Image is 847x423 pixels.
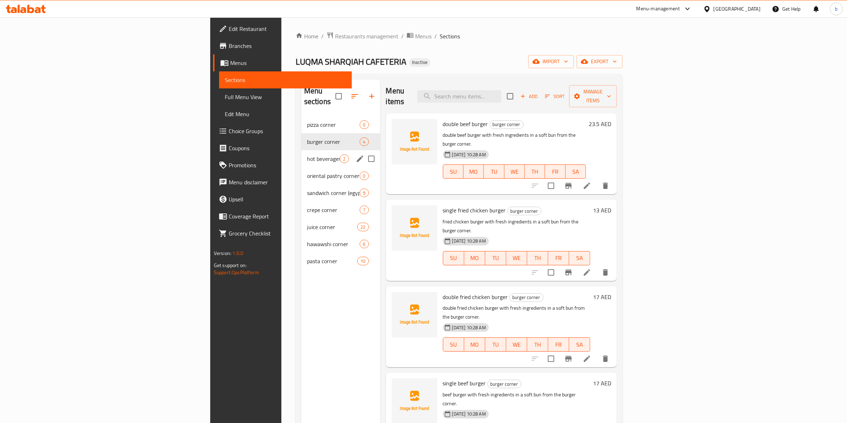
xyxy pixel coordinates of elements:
[530,340,545,350] span: TH
[509,293,544,302] div: burger corner
[449,324,489,331] span: [DATE] 10:28 AM
[449,151,489,158] span: [DATE] 10:28 AM
[296,32,623,41] nav: breadcrumb
[519,92,539,101] span: Add
[213,37,352,54] a: Branches
[335,32,398,40] span: Restaurants management
[213,54,352,71] a: Menus
[569,337,590,352] button: SA
[434,32,437,40] li: /
[593,205,611,215] h6: 13 AED
[219,105,352,123] a: Edit Menu
[213,225,352,242] a: Grocery Checklist
[301,201,380,218] div: crepe corner7
[360,173,368,179] span: 0
[487,167,501,177] span: TU
[213,191,352,208] a: Upsell
[504,164,525,179] button: WE
[307,223,358,231] span: juice corner
[714,5,761,13] div: [GEOGRAPHIC_DATA]
[528,55,574,68] button: import
[443,304,590,321] p: double fried chicken burger with fresh ingredients in a soft bun from the burger corner.
[386,86,409,107] h2: Menu items
[307,137,360,146] div: burger corner
[392,205,437,251] img: single fried chicken burger
[225,76,346,84] span: Sections
[507,167,522,177] span: WE
[307,172,360,180] span: oriental pastry corner
[467,253,482,263] span: MO
[443,292,508,302] span: double fried chicken burger
[229,212,346,221] span: Coverage Report
[544,265,559,280] span: Select to update
[301,184,380,201] div: sandwich corner (egyptian or french bread)9
[509,340,524,350] span: WE
[229,144,346,152] span: Coupons
[219,88,352,105] a: Full Menu View
[464,251,485,265] button: MO
[528,167,542,177] span: TH
[327,32,398,41] a: Restaurants management
[583,181,591,190] a: Edit menu item
[443,164,464,179] button: SU
[443,217,590,235] p: fried chicken burger with fresh ingredients in a soft bun from the burger corner.
[569,251,590,265] button: SA
[229,25,346,33] span: Edit Restaurant
[560,350,577,367] button: Branch-specific-item
[566,164,586,179] button: SA
[508,207,541,215] span: burger corner
[340,154,349,163] div: items
[490,120,523,129] span: burger corner
[449,411,489,417] span: [DATE] 10:28 AM
[446,167,461,177] span: SU
[307,257,358,265] span: pasta corner
[543,91,566,102] button: Sort
[589,119,611,129] h6: 23.5 AED
[544,178,559,193] span: Select to update
[301,235,380,253] div: hawawshi corner6
[213,140,352,157] a: Coupons
[551,253,566,263] span: FR
[527,337,548,352] button: TH
[409,58,430,67] div: Inactive
[488,340,503,350] span: TU
[577,55,623,68] button: export
[467,340,482,350] span: MO
[358,224,368,231] span: 22
[360,240,369,248] div: items
[360,137,369,146] div: items
[551,340,566,350] span: FR
[229,229,346,238] span: Grocery Checklist
[489,120,524,129] div: burger corner
[597,177,614,194] button: delete
[545,92,565,101] span: Sort
[548,167,562,177] span: FR
[301,116,380,133] div: pizza corner0
[530,253,545,263] span: TH
[213,174,352,191] a: Menu disclaimer
[301,167,380,184] div: oriental pastry corner0
[229,161,346,169] span: Promotions
[443,119,488,129] span: double beef burger
[636,5,680,13] div: Menu-management
[446,253,461,263] span: SU
[415,32,432,40] span: Menus
[219,71,352,88] a: Sections
[527,251,548,265] button: TH
[593,378,611,388] h6: 17 AED
[569,85,617,107] button: Manage items
[307,240,360,248] span: hawawshi corner
[534,57,568,66] span: import
[510,293,543,302] span: burger corner
[572,340,587,350] span: SA
[509,253,524,263] span: WE
[360,190,368,196] span: 9
[360,206,369,214] div: items
[307,154,340,163] div: hot beverages corner
[575,87,611,105] span: Manage items
[583,268,591,277] a: Edit menu item
[307,189,360,197] span: sandwich corner (egyptian or french bread)
[213,208,352,225] a: Coverage Report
